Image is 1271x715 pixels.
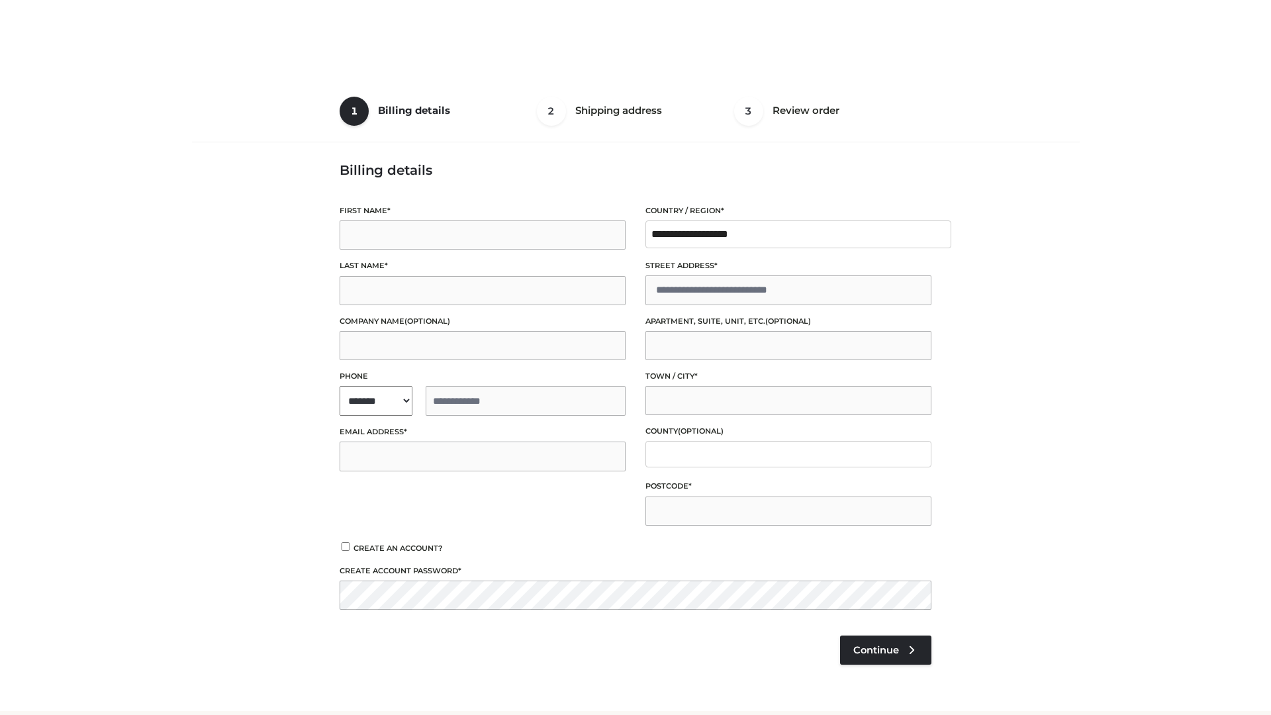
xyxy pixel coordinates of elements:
label: Email address [340,426,626,438]
label: Company name [340,315,626,328]
span: Billing details [378,104,450,117]
label: County [645,425,931,438]
span: Create an account? [353,544,443,553]
label: Last name [340,260,626,272]
label: Country / Region [645,205,931,217]
span: (optional) [765,316,811,326]
label: Create account password [340,565,931,577]
span: (optional) [404,316,450,326]
span: (optional) [678,426,724,436]
label: Phone [340,370,626,383]
label: First name [340,205,626,217]
span: Shipping address [575,104,662,117]
a: Continue [840,636,931,665]
label: Apartment, suite, unit, etc. [645,315,931,328]
span: 3 [734,97,763,126]
span: 2 [537,97,566,126]
span: Review order [773,104,839,117]
span: 1 [340,97,369,126]
label: Postcode [645,480,931,493]
label: Street address [645,260,931,272]
span: Continue [853,644,899,656]
h3: Billing details [340,162,931,178]
input: Create an account? [340,542,352,551]
label: Town / City [645,370,931,383]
